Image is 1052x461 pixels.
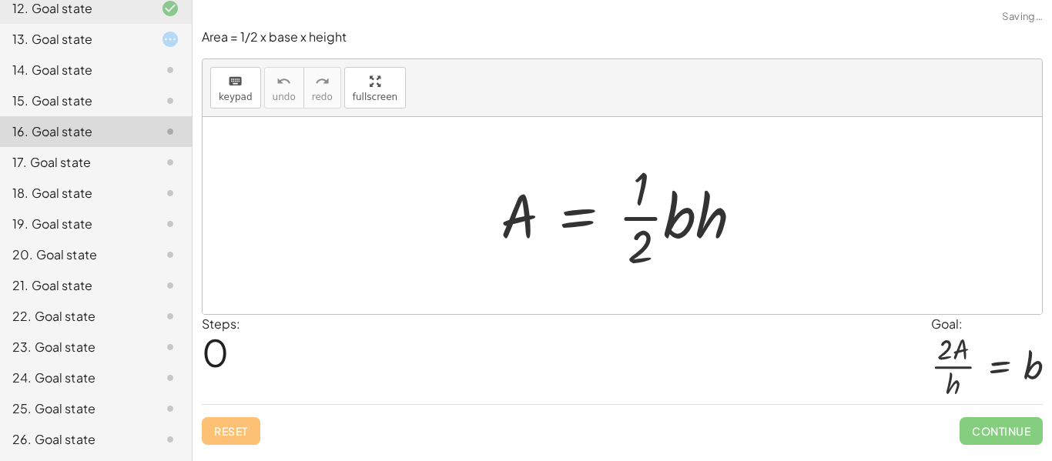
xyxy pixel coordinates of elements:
div: 20. Goal state [12,246,136,264]
i: Task not started. [161,184,179,202]
i: redo [315,72,330,91]
div: 16. Goal state [12,122,136,141]
label: Steps: [202,316,240,332]
div: 19. Goal state [12,215,136,233]
button: redoredo [303,67,341,109]
i: Task not started. [161,92,179,110]
i: Task not started. [161,276,179,295]
span: Saving… [1002,9,1043,25]
button: keyboardkeypad [210,67,261,109]
div: 21. Goal state [12,276,136,295]
i: Task not started. [161,430,179,449]
button: fullscreen [344,67,406,109]
i: Task not started. [161,307,179,326]
button: undoundo [264,67,304,109]
i: Task started. [161,30,179,48]
p: Area = 1/2 x base x height [202,28,1043,46]
span: redo [312,92,333,102]
div: 26. Goal state [12,430,136,449]
div: 17. Goal state [12,153,136,172]
i: Task not started. [161,215,179,233]
div: 15. Goal state [12,92,136,110]
i: Task not started. [161,122,179,141]
span: keypad [219,92,253,102]
div: 13. Goal state [12,30,136,48]
i: undo [276,72,291,91]
span: undo [273,92,296,102]
i: Task not started. [161,61,179,79]
span: 0 [202,329,229,376]
div: 14. Goal state [12,61,136,79]
i: keyboard [228,72,243,91]
div: 25. Goal state [12,399,136,418]
i: Task not started. [161,153,179,172]
div: 24. Goal state [12,369,136,387]
div: 23. Goal state [12,338,136,356]
span: fullscreen [353,92,397,102]
div: 18. Goal state [12,184,136,202]
i: Task not started. [161,246,179,264]
i: Task not started. [161,369,179,387]
div: 22. Goal state [12,307,136,326]
div: Goal: [931,315,1043,333]
i: Task not started. [161,338,179,356]
i: Task not started. [161,399,179,418]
